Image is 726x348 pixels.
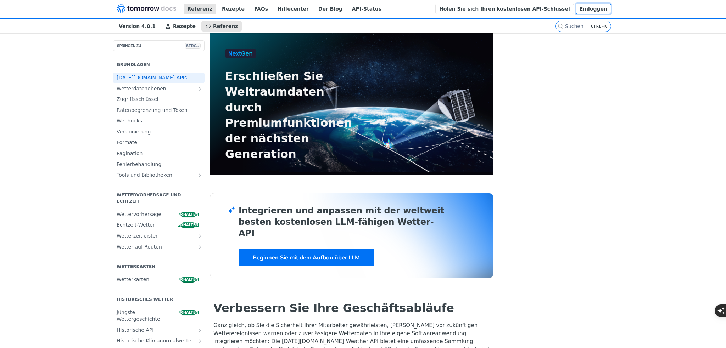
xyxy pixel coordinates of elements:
[117,276,149,282] font: Wetterkarten
[113,159,205,170] a: Fehlerbehandlung
[117,62,150,67] font: Grundlagen
[580,6,607,12] font: Einloggen
[113,231,205,241] a: WetterzeitleistenUnterseiten für Wetterzeitleisten anzeigen
[117,86,166,91] font: Wetterdatenebenen
[117,309,160,322] font: Jüngste Wettergeschichte
[178,278,199,281] font: erhalten
[225,49,256,58] img: NextGen
[117,327,154,333] font: Historische API
[184,4,216,14] a: Referenz
[178,223,199,227] font: erhalten
[117,96,158,102] font: Zugriffsschlüssel
[113,84,205,94] a: WetterdatenebenenUnterseiten für Wetterdatenebenen anzeigen
[278,6,309,12] font: Hilfecenter
[197,172,203,178] button: Unterseiten für Tools & Bibliotheken anzeigen
[113,73,205,83] a: [DATE][DOMAIN_NAME] APIs
[178,212,199,216] font: erhalten
[117,244,162,250] font: Wetter auf Routen
[117,193,181,204] font: Wettervorhersage und Echtzeit
[117,161,161,167] font: Fehlerbehandlung
[113,148,205,159] a: Pagination
[188,6,212,12] font: Referenz
[119,23,156,29] font: Version 4.0.1
[113,105,205,116] a: Ratenbegrenzung und Token
[113,242,205,252] a: Wetter auf RoutenUnterseiten für „Wetter auf Routen“ anzeigen
[117,222,155,228] font: Echtzeit-Wetter
[117,118,142,124] font: Webhooks
[439,6,570,12] font: Holen Sie sich Ihren kostenlosen API-Schlüssel
[173,23,196,29] font: Rezepte
[225,69,324,114] font: Erschließen Sie Weltraumdaten durch
[113,325,205,336] a: Historische APIUnterseiten für Historical API anzeigen
[565,23,627,29] input: CTRL-K
[352,6,381,12] font: API-Status
[161,21,200,32] a: Rezepte
[117,44,141,48] font: SPRINGEN ZU
[239,206,445,238] font: Integrieren und anpassen mit der weltweit besten kostenlosen LLM-fähigen Wetter-API
[113,40,205,51] button: SPRINGEN ZUSTRG-/
[589,23,609,30] kbd: CTRL-K
[113,127,205,137] a: Versionierung
[197,327,203,333] button: Unterseiten für Historical API anzeigen
[117,211,161,217] font: Wettervorhersage
[113,116,205,126] a: Webhooks
[222,6,245,12] font: Rezepte
[213,301,454,315] font: Verbessern Sie Ihre Geschäftsabläufe
[197,244,203,250] button: Unterseiten für „Wetter auf Routen“ anzeigen
[108,19,555,33] nav: Hauptnavigation
[218,4,248,14] a: Rezepte
[314,4,346,14] a: Der Blog
[201,21,242,32] a: Referenz
[253,254,360,261] font: Beginnen Sie mit dem Aufbau über LLM
[197,233,203,239] button: Unterseiten für Wetterzeitleisten anzeigen
[117,297,173,302] font: Historisches Wetter
[113,307,205,325] a: Jüngste Wettergeschichteerhalten
[197,338,203,344] button: Unterseiten für „Historische Klimanormalwerte“ anzeigen
[213,23,238,29] font: Referenz
[117,150,143,156] font: Pagination
[250,4,272,14] a: FAQs
[186,44,199,48] font: STRG-/
[318,6,342,12] font: Der Blog
[117,139,137,145] font: Formate
[558,23,563,29] svg: Suchen
[117,233,159,239] font: Wetterzeitleisten
[239,249,374,266] a: Beginnen Sie mit dem Aufbau über LLM
[117,4,176,13] img: Tomorrow.io Wetter-API-Dokumente
[113,220,205,230] a: Echtzeit-Wettererhalten
[348,4,385,14] a: API-Status
[435,4,574,14] a: Holen Sie sich Ihren kostenlosen API-Schlüssel
[117,75,187,80] font: [DATE][DOMAIN_NAME] APIs
[113,137,205,148] a: Formate
[117,129,151,135] font: Versionierung
[113,336,205,346] a: Historische KlimanormalwerteUnterseiten für „Historische Klimanormalwerte“ anzeigen
[117,107,188,113] font: Ratenbegrenzung und Token
[576,4,611,14] a: Einloggen
[117,338,191,343] font: Historische Klimanormalwerte
[113,274,205,285] a: Wetterkartenerhalten
[117,172,172,178] font: Tools und Bibliotheken
[113,94,205,105] a: Zugriffsschlüssel
[225,116,352,161] font: Premiumfunktionen der nächsten Generation
[274,4,313,14] a: Hilfecenter
[254,6,268,12] font: FAQs
[117,264,155,269] font: Wetterkarten
[113,170,205,181] a: Tools und BibliothekenUnterseiten für Tools & Bibliotheken anzeigen
[113,209,205,220] a: Wettervorhersageerhalten
[197,86,203,92] button: Unterseiten für Wetterdatenebenen anzeigen
[178,310,199,314] font: erhalten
